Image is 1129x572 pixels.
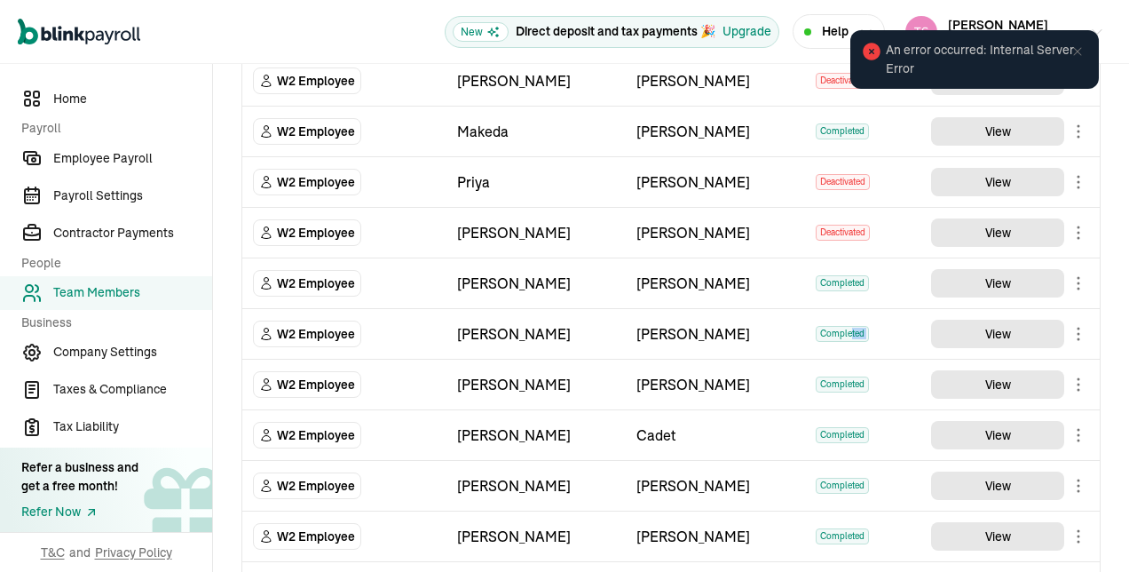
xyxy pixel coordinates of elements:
[931,522,1064,551] button: View
[53,283,212,302] span: Team Members
[457,374,615,395] div: [PERSON_NAME]
[816,528,869,544] span: Completed
[18,6,140,58] nav: Global
[816,225,870,241] span: Deactivated
[816,73,870,89] span: Deactivated
[457,222,615,243] div: [PERSON_NAME]
[636,475,794,497] div: [PERSON_NAME]
[53,343,212,361] span: Company Settings
[816,377,869,393] span: Completed
[931,370,1064,399] button: View
[21,254,201,273] span: People
[277,325,355,343] span: W2 Employee
[931,168,1064,196] button: View
[53,224,212,242] span: Contractor Payments
[1040,487,1129,572] iframe: Chat Widget
[636,121,794,142] div: [PERSON_NAME]
[21,119,201,138] span: Payroll
[277,123,355,140] span: W2 Employee
[457,70,615,91] div: [PERSON_NAME]
[816,275,869,291] span: Completed
[277,528,355,545] span: W2 Employee
[636,526,794,547] div: [PERSON_NAME]
[886,41,1081,78] span: An error occurred: Internal Server Error
[453,22,509,42] span: New
[53,90,212,108] span: Home
[722,22,771,41] button: Upgrade
[816,427,869,443] span: Completed
[457,323,615,345] div: [PERSON_NAME]
[931,218,1064,247] button: View
[793,14,885,49] button: Help
[816,174,870,190] span: Deactivated
[457,475,615,497] div: [PERSON_NAME]
[277,173,355,191] span: W2 Employee
[21,314,201,332] span: Business
[636,374,794,395] div: [PERSON_NAME]
[931,269,1064,298] button: View
[95,544,172,561] span: Privacy Policy
[41,544,65,561] span: T&C
[53,187,212,205] span: Payroll Settings
[931,320,1064,348] button: View
[277,376,355,393] span: W2 Employee
[636,171,794,193] div: [PERSON_NAME]
[53,417,212,436] span: Tax Liability
[516,22,715,41] p: Direct deposit and tax payments 🎉
[277,274,355,292] span: W2 Employee
[931,421,1064,449] button: View
[457,526,615,547] div: [PERSON_NAME]
[931,117,1064,146] button: View
[277,224,355,242] span: W2 Employee
[53,380,212,399] span: Taxes & Compliance
[636,222,794,243] div: [PERSON_NAME]
[816,123,869,139] span: Completed
[457,273,615,294] div: [PERSON_NAME]
[931,472,1064,500] button: View
[53,149,212,168] span: Employee Payroll
[816,326,869,342] span: Completed
[898,10,1111,54] button: [PERSON_NAME]I-U Behavioral Services LLC
[636,323,794,345] div: [PERSON_NAME]
[457,425,615,446] div: [PERSON_NAME]
[21,503,138,521] a: Refer Now
[457,171,615,193] div: Priya
[277,72,355,90] span: W2 Employee
[822,22,849,41] span: Help
[21,458,138,496] div: Refer a business and get a free month!
[636,425,794,446] div: Cadet
[277,477,355,495] span: W2 Employee
[457,121,615,142] div: Makeda
[816,478,869,494] span: Completed
[277,426,355,444] span: W2 Employee
[636,70,794,91] div: [PERSON_NAME]
[636,273,794,294] div: [PERSON_NAME]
